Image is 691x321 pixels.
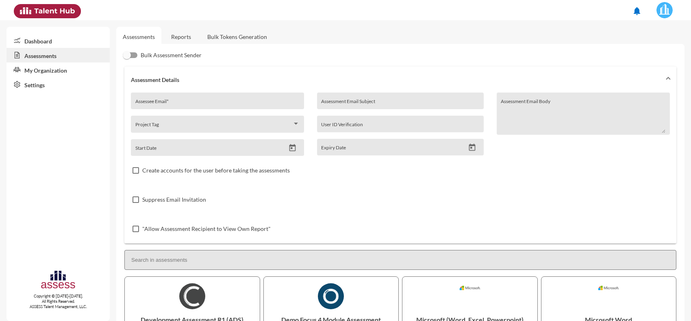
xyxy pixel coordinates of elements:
[7,77,110,92] a: Settings
[124,67,676,93] mat-expansion-panel-header: Assessment Details
[165,27,198,47] a: Reports
[131,76,660,83] mat-panel-title: Assessment Details
[285,144,300,152] button: Open calendar
[142,224,271,234] span: "Allow Assessment Recipient to View Own Report"
[7,293,110,309] p: Copyright © [DATE]-[DATE]. All Rights Reserved. ASSESS Talent Management, LLC.
[142,195,206,205] span: Suppress Email Invitation
[7,62,110,77] a: My Organization
[142,166,290,175] span: Create accounts for the user before taking the assessments
[7,48,110,62] a: Assessments
[123,33,155,40] a: Assessments
[124,93,676,243] div: Assessment Details
[40,269,76,292] img: assesscompany-logo.png
[632,6,642,16] mat-icon: notifications
[7,33,110,48] a: Dashboard
[465,143,479,152] button: Open calendar
[201,27,274,47] a: Bulk Tokens Generation
[124,250,676,270] input: Search in assessments
[141,50,202,60] span: Bulk Assessment Sender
